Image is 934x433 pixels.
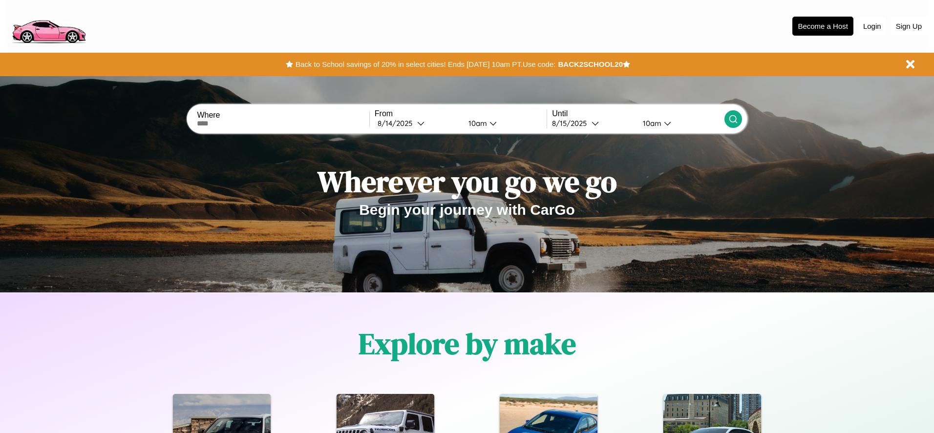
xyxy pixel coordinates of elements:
button: Back to School savings of 20% in select cities! Ends [DATE] 10am PT.Use code: [293,58,558,71]
label: Where [197,111,369,120]
button: Become a Host [792,17,853,36]
button: 10am [461,118,547,128]
button: 8/14/2025 [375,118,461,128]
button: Login [858,17,886,35]
button: Sign Up [891,17,927,35]
label: From [375,109,547,118]
h1: Explore by make [359,324,576,364]
div: 10am [464,119,489,128]
div: 8 / 14 / 2025 [378,119,417,128]
button: 10am [635,118,724,128]
label: Until [552,109,724,118]
div: 8 / 15 / 2025 [552,119,592,128]
div: 10am [638,119,664,128]
img: logo [7,5,90,46]
b: BACK2SCHOOL20 [558,60,623,68]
